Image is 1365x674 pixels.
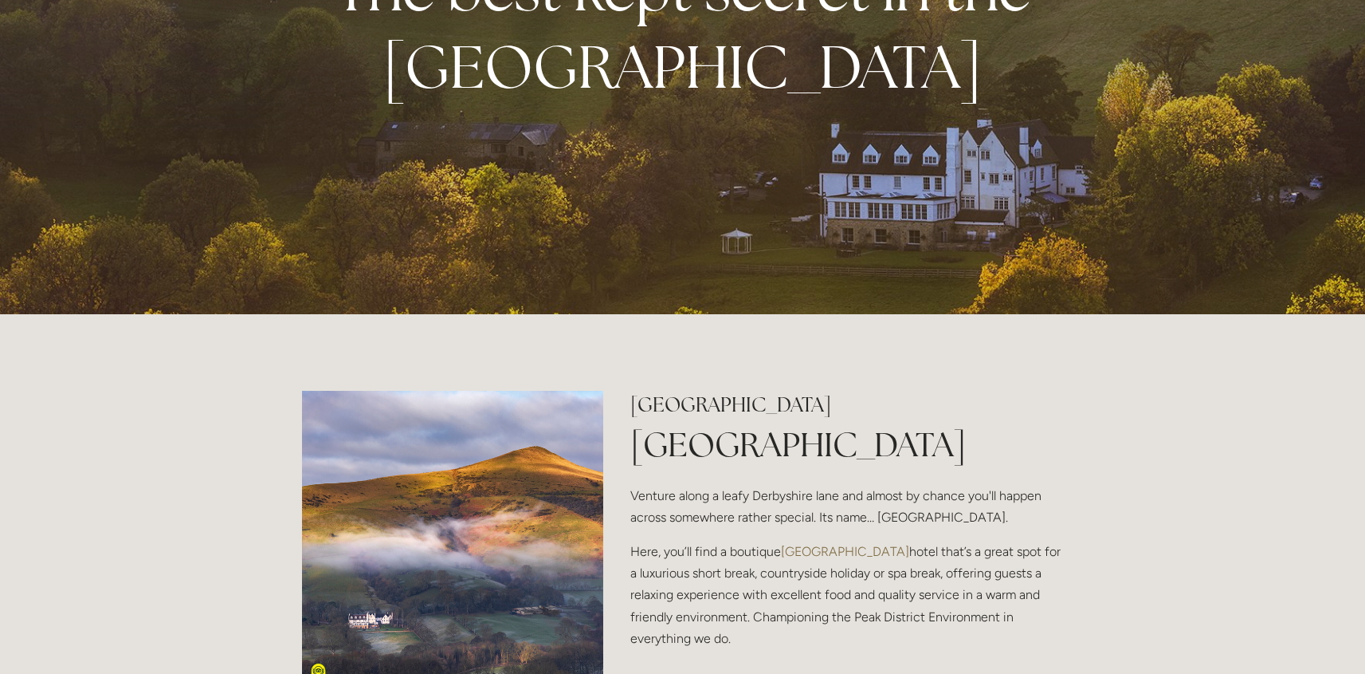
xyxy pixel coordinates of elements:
h1: [GEOGRAPHIC_DATA] [630,421,1063,468]
p: Venture along a leafy Derbyshire lane and almost by chance you'll happen across somewhere rather ... [630,485,1063,528]
h2: [GEOGRAPHIC_DATA] [630,391,1063,419]
a: [GEOGRAPHIC_DATA] [781,544,909,559]
p: Here, you’ll find a boutique hotel that’s a great spot for a luxurious short break, countryside h... [630,541,1063,649]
